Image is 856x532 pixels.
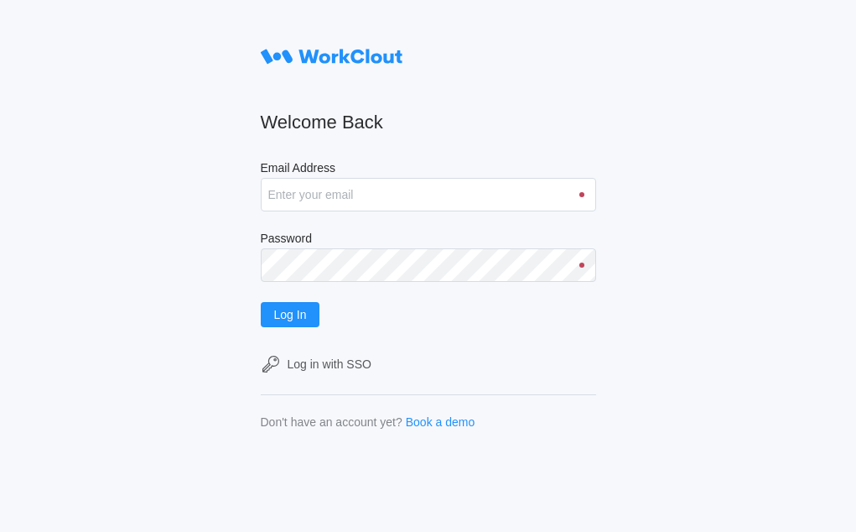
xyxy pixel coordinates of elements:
[261,161,596,178] label: Email Address
[261,178,596,211] input: Enter your email
[261,232,596,248] label: Password
[288,357,371,371] div: Log in with SSO
[261,354,596,374] a: Log in with SSO
[261,415,402,429] div: Don't have an account yet?
[274,309,307,321] span: Log In
[261,111,596,134] h2: Welcome Back
[406,415,475,429] a: Book a demo
[261,302,320,327] button: Log In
